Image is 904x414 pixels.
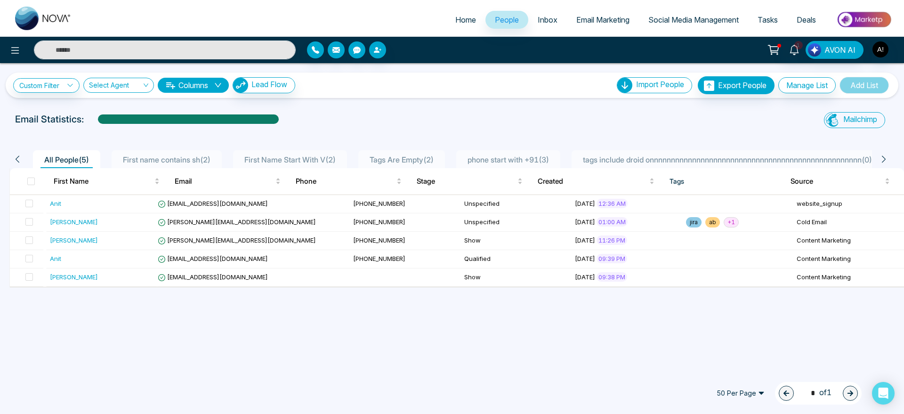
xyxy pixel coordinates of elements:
span: 12:36 AM [597,199,628,208]
span: down [214,81,222,89]
a: Social Media Management [639,11,748,29]
span: First Name Start With V ( 2 ) [241,155,339,164]
div: Open Intercom Messenger [872,382,895,405]
button: Export People [698,76,775,94]
span: AVON AI [824,44,856,56]
span: Email Marketing [576,15,630,24]
a: People [485,11,528,29]
td: Cold Email [793,213,904,232]
span: [PHONE_NUMBER] [353,236,405,244]
td: Content Marketing [793,250,904,268]
span: ab [705,217,720,227]
td: Qualified [460,250,572,268]
button: Lead Flow [233,77,295,93]
span: First name contains sh ( 2 ) [119,155,214,164]
span: Created [538,176,647,187]
span: [EMAIL_ADDRESS][DOMAIN_NAME] [158,255,268,262]
div: Anit [50,254,61,263]
span: [DATE] [575,200,595,207]
div: Anit [50,199,61,208]
span: [DATE] [575,273,595,281]
span: [EMAIL_ADDRESS][DOMAIN_NAME] [158,200,268,207]
a: 1 [783,41,806,57]
td: Show [460,268,572,287]
td: Show [460,232,572,250]
span: [PERSON_NAME][EMAIL_ADDRESS][DOMAIN_NAME] [158,236,316,244]
span: Export People [718,81,767,90]
span: [PERSON_NAME][EMAIL_ADDRESS][DOMAIN_NAME] [158,218,316,226]
div: [PERSON_NAME] [50,217,98,227]
td: Unspecified [460,213,572,232]
button: Columnsdown [158,78,229,93]
span: [DATE] [575,255,595,262]
a: Custom Filter [13,78,80,93]
span: tags include droid onnnnnnnnnnnnnnnnnnnnnnnnnnnnnnnnnnnnnnnnnnnnnnnnnn ( 0 ) [579,155,876,164]
span: 50 Per Page [710,386,771,401]
button: Manage List [778,77,836,93]
span: First Name [54,176,153,187]
span: [PHONE_NUMBER] [353,200,405,207]
a: Email Marketing [567,11,639,29]
a: Inbox [528,11,567,29]
span: People [495,15,519,24]
span: Tasks [758,15,778,24]
a: Lead FlowLead Flow [229,77,295,93]
span: [EMAIL_ADDRESS][DOMAIN_NAME] [158,273,268,281]
span: phone start with +91 ( 3 ) [464,155,553,164]
span: All People ( 5 ) [40,155,93,164]
span: Home [455,15,476,24]
th: Source [783,168,904,195]
span: Email [175,176,274,187]
th: Phone [288,168,409,195]
span: Import People [636,80,684,89]
span: Phone [296,176,395,187]
img: Lead Flow [808,43,821,57]
a: Home [446,11,485,29]
td: website_signup [793,195,904,213]
span: 11:26 PM [597,235,627,245]
span: of 1 [805,387,831,399]
img: Nova CRM Logo [15,7,72,30]
td: Unspecified [460,195,572,213]
div: [PERSON_NAME] [50,272,98,282]
span: [DATE] [575,218,595,226]
a: Tasks [748,11,787,29]
th: Created [530,168,662,195]
th: Email [167,168,288,195]
span: Mailchimp [843,114,877,124]
span: Deals [797,15,816,24]
td: Content Marketing [793,268,904,287]
span: Lead Flow [251,80,287,89]
img: User Avatar [872,41,888,57]
th: Stage [409,168,530,195]
th: Tags [662,168,783,195]
span: 09:39 PM [597,254,627,263]
div: [PERSON_NAME] [50,235,98,245]
span: + 1 [724,217,739,227]
span: jira [686,217,702,227]
span: [DATE] [575,236,595,244]
span: Inbox [538,15,557,24]
span: Stage [417,176,516,187]
span: 01:00 AM [597,217,628,227]
button: AVON AI [806,41,864,59]
p: Email Statistics: [15,112,84,126]
img: Lead Flow [233,78,248,93]
span: [PHONE_NUMBER] [353,218,405,226]
span: Tags Are Empty ( 2 ) [366,155,437,164]
span: Source [791,176,883,187]
th: First Name [46,168,167,195]
img: Market-place.gif [830,9,898,30]
span: 1 [794,41,803,49]
a: Deals [787,11,825,29]
span: [PHONE_NUMBER] [353,255,405,262]
span: Social Media Management [648,15,739,24]
span: 09:38 PM [597,272,627,282]
td: Content Marketing [793,232,904,250]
